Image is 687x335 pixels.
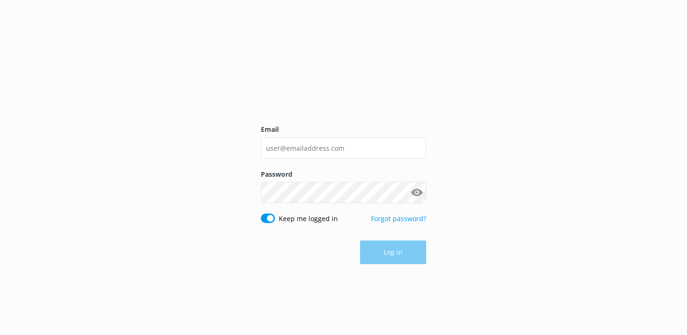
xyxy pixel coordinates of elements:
[261,169,426,180] label: Password
[407,183,426,202] button: Show password
[261,124,426,135] label: Email
[371,214,426,223] a: Forgot password?
[279,214,338,224] label: Keep me logged in
[261,137,426,159] input: user@emailaddress.com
